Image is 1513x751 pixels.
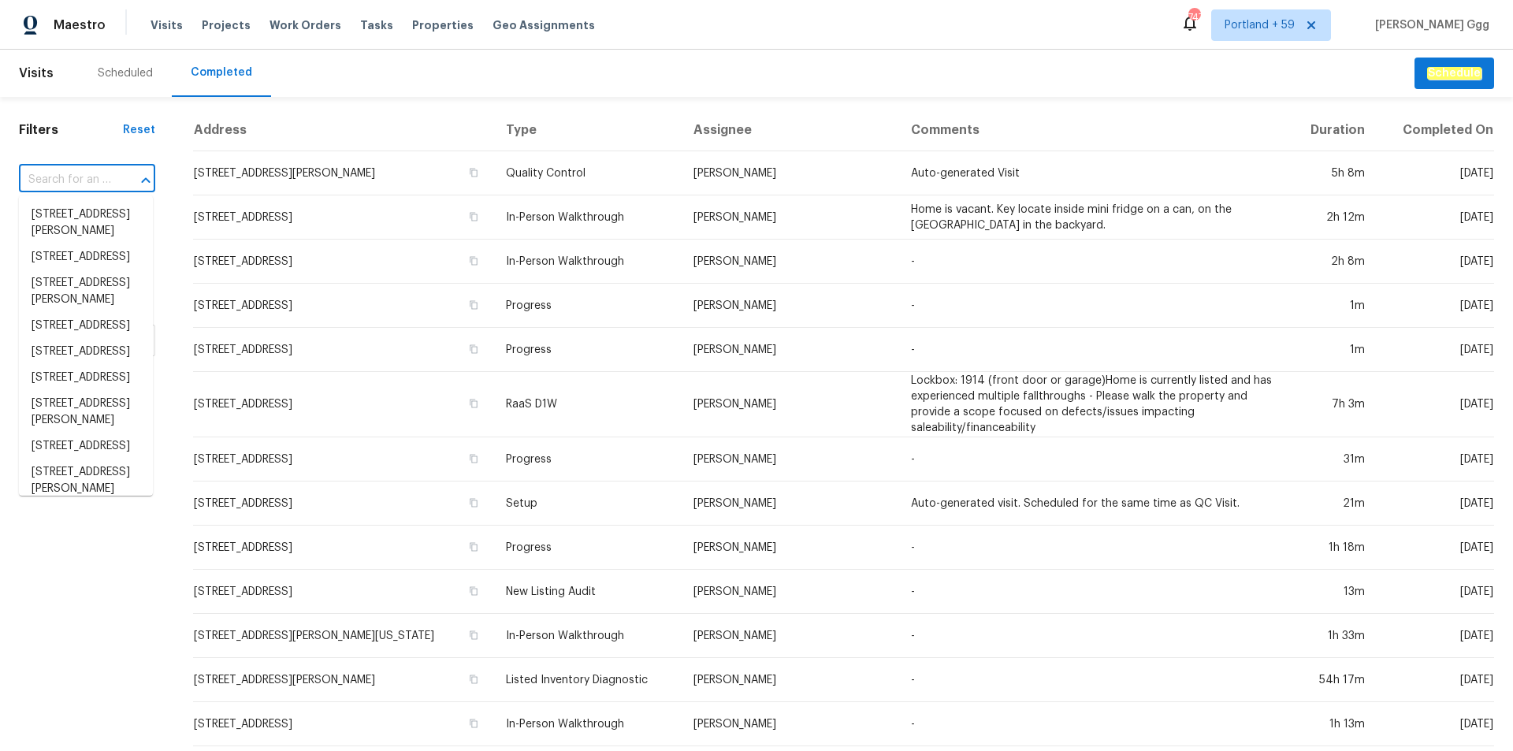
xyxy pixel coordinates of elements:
div: Completed [191,65,252,80]
li: [STREET_ADDRESS][PERSON_NAME] [19,202,153,244]
td: In-Person Walkthrough [493,195,681,240]
td: Auto-generated visit. Scheduled for the same time as QC Visit. [898,481,1288,526]
td: - [898,437,1288,481]
button: Copy Address [467,254,481,268]
td: [PERSON_NAME] [681,570,898,614]
td: [PERSON_NAME] [681,614,898,658]
li: [STREET_ADDRESS] [19,365,153,391]
li: [STREET_ADDRESS] [19,433,153,459]
td: [PERSON_NAME] [681,195,898,240]
td: [STREET_ADDRESS] [193,437,493,481]
td: [PERSON_NAME] [681,240,898,284]
td: [STREET_ADDRESS] [193,570,493,614]
button: Copy Address [467,298,481,312]
td: [PERSON_NAME] [681,437,898,481]
div: Reset [123,122,155,138]
button: Copy Address [467,342,481,356]
td: Auto-generated Visit [898,151,1288,195]
td: 1h 33m [1288,614,1377,658]
td: 1m [1288,284,1377,328]
th: Completed On [1377,110,1494,151]
td: - [898,328,1288,372]
td: 21m [1288,481,1377,526]
td: [DATE] [1377,658,1494,702]
button: Copy Address [467,672,481,686]
td: 5h 8m [1288,151,1377,195]
td: [PERSON_NAME] [681,658,898,702]
span: Geo Assignments [493,17,595,33]
span: Tasks [360,20,393,31]
td: [PERSON_NAME] [681,284,898,328]
td: [STREET_ADDRESS][PERSON_NAME] [193,658,493,702]
td: [DATE] [1377,328,1494,372]
td: Progress [493,526,681,570]
td: [STREET_ADDRESS][PERSON_NAME] [193,151,493,195]
td: [DATE] [1377,526,1494,570]
td: [DATE] [1377,151,1494,195]
li: [STREET_ADDRESS][PERSON_NAME] [19,270,153,313]
td: - [898,702,1288,746]
td: Progress [493,437,681,481]
td: [DATE] [1377,284,1494,328]
span: Portland + 59 [1225,17,1295,33]
span: Projects [202,17,251,33]
li: [STREET_ADDRESS] [19,313,153,339]
div: Scheduled [98,65,153,81]
td: [PERSON_NAME] [681,328,898,372]
div: 747 [1188,9,1199,25]
th: Assignee [681,110,898,151]
li: [STREET_ADDRESS] [19,244,153,270]
td: [DATE] [1377,437,1494,481]
td: 31m [1288,437,1377,481]
td: [STREET_ADDRESS] [193,328,493,372]
td: [DATE] [1377,702,1494,746]
th: Address [193,110,493,151]
td: Progress [493,328,681,372]
button: Copy Address [467,716,481,731]
td: 1h 18m [1288,526,1377,570]
td: 2h 12m [1288,195,1377,240]
td: [DATE] [1377,240,1494,284]
button: Copy Address [467,540,481,554]
td: [PERSON_NAME] [681,481,898,526]
td: Quality Control [493,151,681,195]
td: In-Person Walkthrough [493,240,681,284]
span: Visits [19,56,54,91]
td: [STREET_ADDRESS] [193,372,493,437]
td: [STREET_ADDRESS] [193,284,493,328]
td: [STREET_ADDRESS] [193,481,493,526]
th: Type [493,110,681,151]
td: 54h 17m [1288,658,1377,702]
td: Setup [493,481,681,526]
td: In-Person Walkthrough [493,702,681,746]
td: Lockbox: 1914 (front door or garage)Home is currently listed and has experienced multiple fallthr... [898,372,1288,437]
button: Copy Address [467,165,481,180]
td: [STREET_ADDRESS] [193,195,493,240]
button: Schedule [1414,58,1494,90]
span: Properties [412,17,474,33]
td: [DATE] [1377,570,1494,614]
li: [STREET_ADDRESS] [19,339,153,365]
td: [PERSON_NAME] [681,151,898,195]
td: [STREET_ADDRESS] [193,526,493,570]
td: 2h 8m [1288,240,1377,284]
td: - [898,614,1288,658]
td: 13m [1288,570,1377,614]
td: [STREET_ADDRESS] [193,240,493,284]
input: Search for an address... [19,168,111,192]
td: [DATE] [1377,195,1494,240]
li: [STREET_ADDRESS][PERSON_NAME] [19,459,153,502]
td: - [898,570,1288,614]
span: Maestro [54,17,106,33]
td: [STREET_ADDRESS] [193,702,493,746]
td: [PERSON_NAME] [681,526,898,570]
button: Copy Address [467,496,481,510]
li: [STREET_ADDRESS][PERSON_NAME] [19,391,153,433]
td: - [898,658,1288,702]
h1: Filters [19,122,123,138]
td: 1m [1288,328,1377,372]
td: [DATE] [1377,372,1494,437]
td: [PERSON_NAME] [681,372,898,437]
td: [PERSON_NAME] [681,702,898,746]
em: Schedule [1427,67,1481,80]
